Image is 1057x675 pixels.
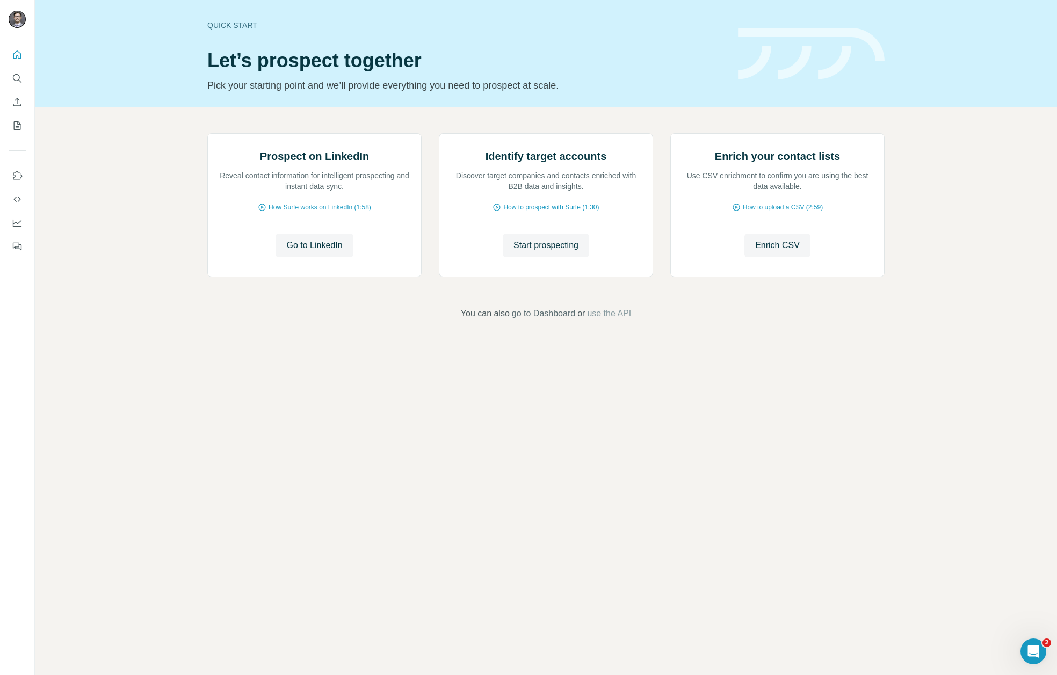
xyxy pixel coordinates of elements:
img: banner [738,28,885,80]
button: use the API [587,307,631,320]
h2: Identify target accounts [486,149,607,164]
button: Use Surfe on LinkedIn [9,166,26,185]
span: How Surfe works on LinkedIn (1:58) [269,202,371,212]
button: Go to LinkedIn [276,234,353,257]
button: go to Dashboard [512,307,575,320]
h2: Enrich your contact lists [715,149,840,164]
span: or [577,307,585,320]
button: Enrich CSV [9,92,26,112]
img: Avatar [9,11,26,28]
span: You can also [461,307,510,320]
span: 2 [1042,638,1051,647]
div: Quick start [207,20,725,31]
p: Pick your starting point and we’ll provide everything you need to prospect at scale. [207,78,725,93]
p: Use CSV enrichment to confirm you are using the best data available. [682,170,873,192]
p: Discover target companies and contacts enriched with B2B data and insights. [450,170,642,192]
h2: Prospect on LinkedIn [260,149,369,164]
button: Search [9,69,26,88]
button: Enrich CSV [744,234,810,257]
h1: Let’s prospect together [207,50,725,71]
span: Start prospecting [513,239,578,252]
button: Quick start [9,45,26,64]
span: How to prospect with Surfe (1:30) [503,202,599,212]
span: Go to LinkedIn [286,239,342,252]
span: Enrich CSV [755,239,800,252]
span: How to upload a CSV (2:59) [743,202,823,212]
button: Use Surfe API [9,190,26,209]
button: Dashboard [9,213,26,233]
button: Start prospecting [503,234,589,257]
p: Reveal contact information for intelligent prospecting and instant data sync. [219,170,410,192]
button: Feedback [9,237,26,256]
iframe: Intercom live chat [1020,638,1046,664]
button: My lists [9,116,26,135]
